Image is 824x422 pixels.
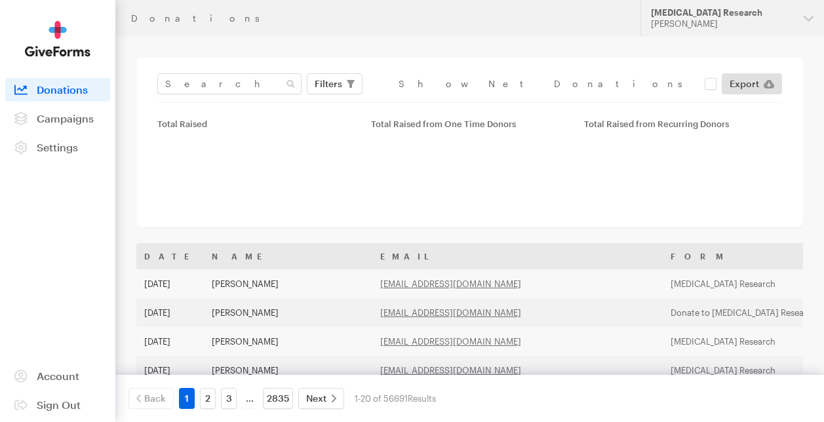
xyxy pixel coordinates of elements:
a: Campaigns [5,107,110,130]
a: Export [722,73,782,94]
div: 1-20 of 56691 [355,388,436,409]
a: Next [298,388,344,409]
th: Name [204,243,372,269]
a: [EMAIL_ADDRESS][DOMAIN_NAME] [380,365,521,375]
span: Settings [37,141,78,153]
div: Total Raised from One Time Donors [371,119,569,129]
td: [DATE] [136,298,204,327]
span: Filters [315,76,342,92]
td: [PERSON_NAME] [204,298,372,327]
span: Next [306,391,326,406]
span: Sign Out [37,398,81,411]
a: [EMAIL_ADDRESS][DOMAIN_NAME] [380,278,521,289]
a: Settings [5,136,110,159]
a: 2 [200,388,216,409]
a: [EMAIL_ADDRESS][DOMAIN_NAME] [380,307,521,318]
td: [DATE] [136,356,204,385]
th: Email [372,243,663,269]
button: Filters [307,73,363,94]
a: [EMAIL_ADDRESS][DOMAIN_NAME] [380,336,521,347]
td: [PERSON_NAME] [204,269,372,298]
th: Date [136,243,204,269]
input: Search Name & Email [157,73,302,94]
td: [DATE] [136,327,204,356]
a: Account [5,364,110,388]
a: Donations [5,78,110,102]
div: Total Raised [157,119,355,129]
a: Sign Out [5,393,110,417]
span: Donations [37,83,88,96]
span: Export [730,76,759,92]
span: Campaigns [37,112,94,125]
a: 2835 [263,388,293,409]
a: 3 [221,388,237,409]
div: [MEDICAL_DATA] Research [651,7,793,18]
td: [DATE] [136,269,204,298]
div: [PERSON_NAME] [651,18,793,29]
div: Total Raised from Recurring Donors [584,119,782,129]
img: GiveForms [25,21,90,57]
span: Account [37,370,79,382]
span: Results [408,393,436,404]
td: [PERSON_NAME] [204,356,372,385]
td: [PERSON_NAME] [204,327,372,356]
